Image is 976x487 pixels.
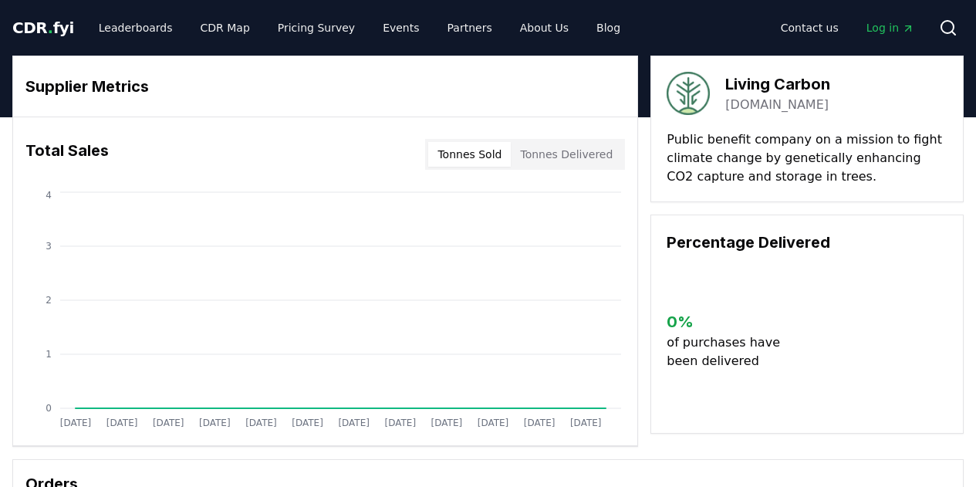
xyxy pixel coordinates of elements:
[511,142,622,167] button: Tonnes Delivered
[854,14,927,42] a: Log in
[199,418,231,428] tspan: [DATE]
[245,418,277,428] tspan: [DATE]
[106,418,138,428] tspan: [DATE]
[86,14,633,42] nav: Main
[428,142,511,167] button: Tonnes Sold
[12,17,74,39] a: CDR.fyi
[667,72,710,115] img: Living Carbon-logo
[86,14,185,42] a: Leaderboards
[46,349,52,360] tspan: 1
[768,14,927,42] nav: Main
[384,418,416,428] tspan: [DATE]
[153,418,184,428] tspan: [DATE]
[46,295,52,306] tspan: 2
[725,96,829,114] a: [DOMAIN_NAME]
[725,73,830,96] h3: Living Carbon
[25,139,109,170] h3: Total Sales
[478,418,509,428] tspan: [DATE]
[338,418,370,428] tspan: [DATE]
[370,14,431,42] a: Events
[25,75,625,98] h3: Supplier Metrics
[524,418,556,428] tspan: [DATE]
[48,19,53,37] span: .
[667,231,947,254] h3: Percentage Delivered
[12,19,74,37] span: CDR fyi
[570,418,602,428] tspan: [DATE]
[46,403,52,414] tspan: 0
[667,310,786,333] h3: 0 %
[508,14,581,42] a: About Us
[667,333,786,370] p: of purchases have been delivered
[265,14,367,42] a: Pricing Survey
[667,130,947,186] p: Public benefit company on a mission to fight climate change by genetically enhancing CO2 capture ...
[431,418,463,428] tspan: [DATE]
[60,418,92,428] tspan: [DATE]
[435,14,505,42] a: Partners
[292,418,323,428] tspan: [DATE]
[188,14,262,42] a: CDR Map
[768,14,851,42] a: Contact us
[46,190,52,201] tspan: 4
[584,14,633,42] a: Blog
[866,20,914,36] span: Log in
[46,241,52,252] tspan: 3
